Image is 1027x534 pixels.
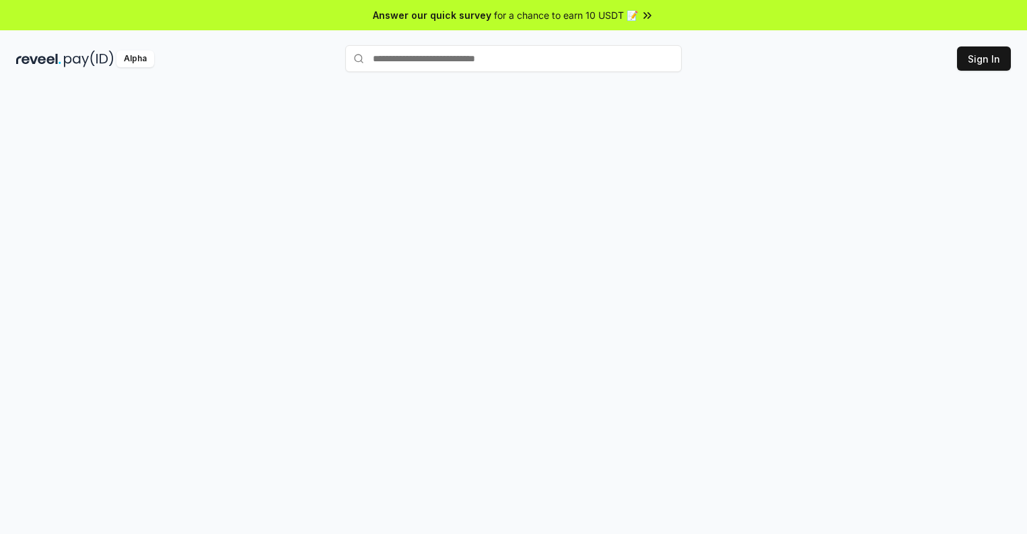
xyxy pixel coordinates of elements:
[64,51,114,67] img: pay_id
[116,51,154,67] div: Alpha
[494,8,638,22] span: for a chance to earn 10 USDT 📝
[957,46,1011,71] button: Sign In
[16,51,61,67] img: reveel_dark
[373,8,491,22] span: Answer our quick survey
